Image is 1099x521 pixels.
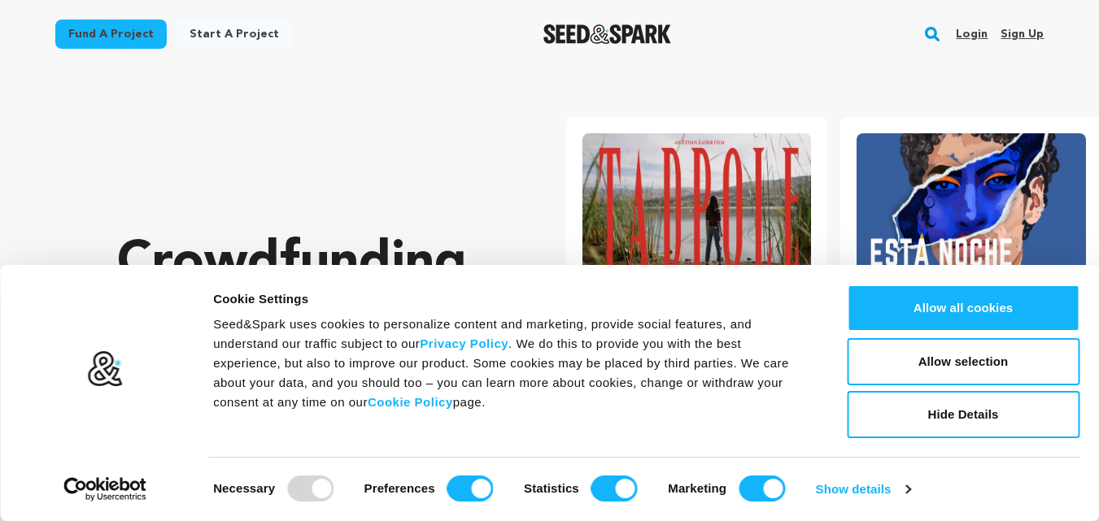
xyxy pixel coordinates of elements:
[212,469,213,470] legend: Consent Selection
[857,133,1086,289] img: ESTA NOCHE image
[524,481,579,495] strong: Statistics
[213,481,275,495] strong: Necessary
[364,481,435,495] strong: Preferences
[87,350,124,388] img: logo
[55,20,167,49] a: Fund a project
[668,481,726,495] strong: Marketing
[117,232,501,427] p: Crowdfunding that .
[847,391,1079,438] button: Hide Details
[956,21,988,47] a: Login
[420,336,508,350] a: Privacy Policy
[1001,21,1044,47] a: Sign up
[847,338,1079,385] button: Allow selection
[213,315,810,412] div: Seed&Spark uses cookies to personalize content and marketing, provide social features, and unders...
[368,395,453,409] a: Cookie Policy
[816,477,910,501] a: Show details
[177,20,292,49] a: Start a project
[34,477,177,501] a: Usercentrics Cookiebot - opens in a new window
[582,133,812,289] img: TADPOLE image
[543,24,671,44] img: Seed&Spark Logo Dark Mode
[847,284,1079,332] button: Allow all cookies
[543,24,671,44] a: Seed&Spark Homepage
[213,289,810,309] div: Cookie Settings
